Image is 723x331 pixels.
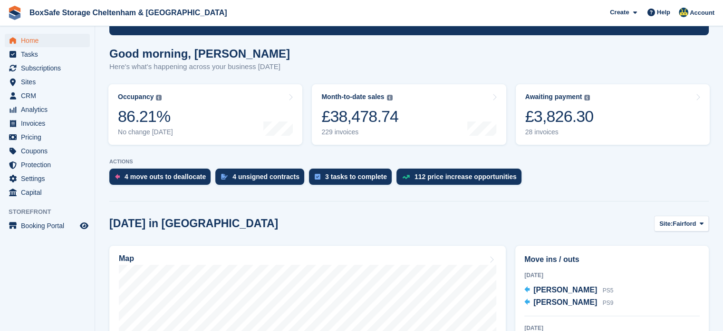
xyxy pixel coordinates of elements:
span: Home [21,34,78,47]
div: Month-to-date sales [321,93,384,101]
h2: Map [119,254,134,263]
span: Sites [21,75,78,89]
a: menu [5,61,90,75]
span: Capital [21,186,78,199]
span: Invoices [21,117,78,130]
span: Storefront [9,207,95,217]
span: Coupons [21,144,78,158]
div: 4 unsigned contracts [232,173,299,181]
div: 112 price increase opportunities [415,173,517,181]
span: [PERSON_NAME] [533,298,597,306]
a: menu [5,75,90,89]
a: menu [5,117,90,130]
span: Fairford [673,219,696,229]
a: BoxSafe Storage Cheltenham & [GEOGRAPHIC_DATA] [26,5,231,20]
a: menu [5,34,90,47]
a: menu [5,158,90,171]
span: Protection [21,158,78,171]
div: Occupancy [118,93,154,101]
a: menu [5,186,90,199]
p: ACTIONS [109,159,709,165]
a: menu [5,172,90,185]
p: Here's what's happening across your business [DATE] [109,61,290,72]
a: 3 tasks to complete [309,169,396,190]
img: price_increase_opportunities-93ffe204e8149a01c8c9dc8f82e8f89637d9d84a8eef4429ea346261dce0b2c0.svg [402,175,410,179]
div: 4 move outs to deallocate [125,173,206,181]
a: menu [5,219,90,232]
span: Account [690,8,714,18]
img: icon-info-grey-7440780725fd019a000dd9b08b2336e03edf1995a4989e88bcd33f0948082b44.svg [584,95,590,100]
img: Kim Virabi [679,8,688,17]
img: stora-icon-8386f47178a22dfd0bd8f6a31ec36ba5ce8667c1dd55bd0f319d3a0aa187defe.svg [8,6,22,20]
h1: Good morning, [PERSON_NAME] [109,47,290,60]
a: Awaiting payment £3,826.30 28 invoices [516,84,710,145]
span: Create [610,8,629,17]
img: icon-info-grey-7440780725fd019a000dd9b08b2336e03edf1995a4989e88bcd33f0948082b44.svg [156,95,162,100]
img: move_outs_to_deallocate_icon-f764333ba52eb49d3ac5e1228854f67142a1ed5810a6f6cc68b1a99e826820c5.svg [115,174,120,180]
span: PS9 [603,300,614,306]
div: Awaiting payment [525,93,582,101]
span: CRM [21,89,78,102]
span: Site: [659,219,673,229]
img: task-75834270c22a3079a89374b754ae025e5fb1db73e45f91037f5363f120a921f8.svg [315,174,320,180]
a: 4 move outs to deallocate [109,169,215,190]
div: £3,826.30 [525,107,594,126]
img: icon-info-grey-7440780725fd019a000dd9b08b2336e03edf1995a4989e88bcd33f0948082b44.svg [387,95,393,100]
img: contract_signature_icon-13c848040528278c33f63329250d36e43548de30e8caae1d1a13099fd9432cc5.svg [221,174,228,180]
a: menu [5,144,90,158]
div: 3 tasks to complete [325,173,387,181]
span: Settings [21,172,78,185]
div: £38,478.74 [321,107,398,126]
h2: Move ins / outs [524,254,700,265]
span: [PERSON_NAME] [533,286,597,294]
span: Booking Portal [21,219,78,232]
a: menu [5,103,90,116]
a: 4 unsigned contracts [215,169,309,190]
span: PS5 [603,287,614,294]
div: [DATE] [524,271,700,280]
div: 86.21% [118,107,173,126]
div: No change [DATE] [118,128,173,136]
a: Occupancy 86.21% No change [DATE] [108,84,302,145]
a: menu [5,130,90,144]
a: [PERSON_NAME] PS5 [524,284,613,297]
a: Preview store [78,220,90,231]
span: Pricing [21,130,78,144]
a: menu [5,48,90,61]
h2: [DATE] in [GEOGRAPHIC_DATA] [109,217,278,230]
span: Subscriptions [21,61,78,75]
a: 112 price increase opportunities [396,169,526,190]
a: Month-to-date sales £38,478.74 229 invoices [312,84,506,145]
span: Analytics [21,103,78,116]
div: 229 invoices [321,128,398,136]
a: menu [5,89,90,102]
span: Tasks [21,48,78,61]
a: [PERSON_NAME] PS9 [524,297,613,309]
div: 28 invoices [525,128,594,136]
button: Site: Fairford [654,216,709,231]
span: Help [657,8,670,17]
